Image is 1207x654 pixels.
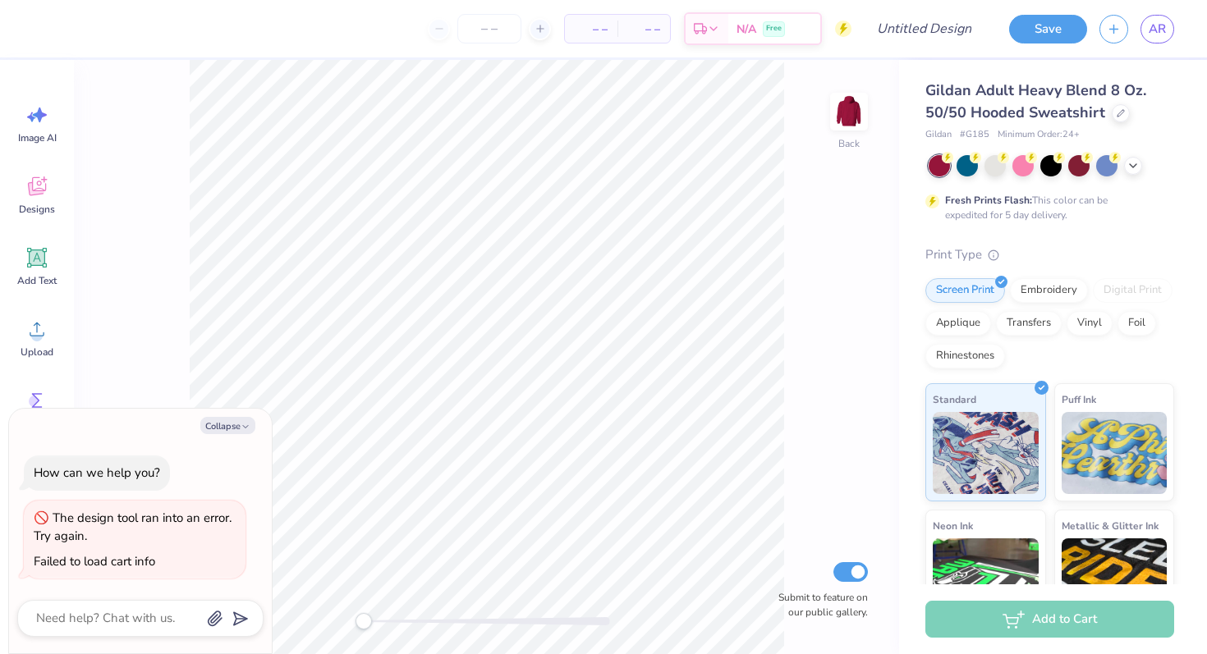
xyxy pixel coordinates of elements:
[769,590,868,620] label: Submit to feature on our public gallery.
[34,464,160,481] div: How can we help you?
[766,23,782,34] span: Free
[925,278,1005,303] div: Screen Print
[996,311,1062,336] div: Transfers
[838,136,860,151] div: Back
[1062,517,1159,534] span: Metallic & Glitter Ink
[933,538,1039,620] img: Neon Ink
[1149,20,1166,39] span: AR
[833,95,865,128] img: Back
[1062,412,1168,494] img: Puff Ink
[575,21,608,38] span: – –
[356,613,372,629] div: Accessibility label
[1067,311,1113,336] div: Vinyl
[933,517,973,534] span: Neon Ink
[933,412,1039,494] img: Standard
[19,203,55,216] span: Designs
[457,14,521,43] input: – –
[1062,538,1168,620] img: Metallic & Glitter Ink
[945,194,1032,207] strong: Fresh Prints Flash:
[1062,391,1096,408] span: Puff Ink
[925,344,1005,368] div: Rhinestones
[200,417,255,434] button: Collapse
[1118,311,1156,336] div: Foil
[945,193,1147,222] div: This color can be expedited for 5 day delivery.
[925,245,1174,264] div: Print Type
[960,128,989,142] span: # G185
[34,553,155,569] div: Failed to load cart info
[34,510,232,545] div: The design tool ran into an error. Try again.
[737,21,756,38] span: N/A
[925,311,991,336] div: Applique
[864,12,984,45] input: Untitled Design
[925,80,1146,122] span: Gildan Adult Heavy Blend 8 Oz. 50/50 Hooded Sweatshirt
[627,21,660,38] span: – –
[1093,278,1173,303] div: Digital Print
[1010,278,1088,303] div: Embroidery
[1009,15,1087,43] button: Save
[933,391,976,408] span: Standard
[21,345,53,359] span: Upload
[1140,15,1174,43] a: AR
[925,128,952,142] span: Gildan
[998,128,1080,142] span: Minimum Order: 24 +
[18,131,57,144] span: Image AI
[17,274,57,287] span: Add Text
